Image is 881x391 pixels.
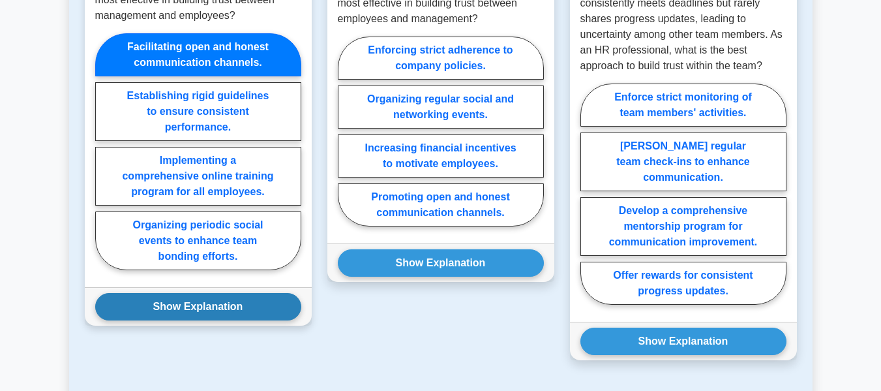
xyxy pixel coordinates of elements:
label: [PERSON_NAME] regular team check-ins to enhance communication. [580,133,786,191]
label: Promoting open and honest communication channels. [338,183,544,227]
label: Facilitating open and honest communication channels. [95,33,301,76]
label: Enforce strict monitoring of team members' activities. [580,84,786,127]
button: Show Explanation [580,328,786,355]
label: Establishing rigid guidelines to ensure consistent performance. [95,82,301,141]
label: Develop a comprehensive mentorship program for communication improvement. [580,197,786,256]
button: Show Explanation [95,293,301,321]
label: Enforcing strict adherence to company policies. [338,37,544,80]
button: Show Explanation [338,249,544,277]
label: Organizing periodic social events to enhance team bonding efforts. [95,211,301,270]
label: Implementing a comprehensive online training program for all employees. [95,147,301,206]
label: Increasing financial incentives to motivate employees. [338,134,544,178]
label: Organizing regular social and networking events. [338,86,544,129]
label: Offer rewards for consistent progress updates. [580,262,786,305]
